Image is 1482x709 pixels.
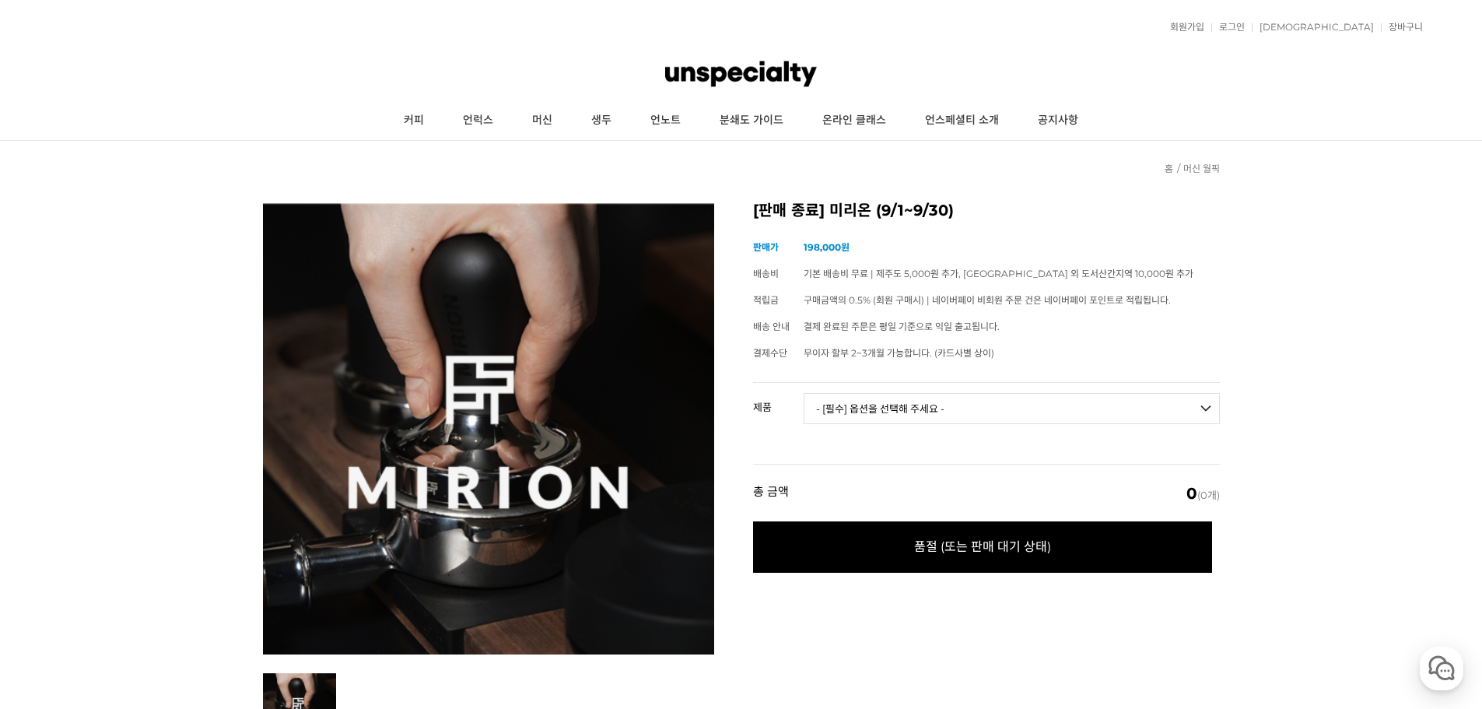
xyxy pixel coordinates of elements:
[384,101,443,140] a: 커피
[753,241,779,253] span: 판매가
[753,347,787,359] span: 결제수단
[103,493,201,532] a: 대화
[263,203,714,655] img: 9월 머신 월픽 미리온
[804,294,1171,306] span: 구매금액의 0.5% (회원 구매시) | 네이버페이 비회원 주문 건은 네이버페이 포인트로 적립됩니다.
[753,203,1220,219] h2: [판매 종료] 미리온 (9/1~9/30)
[5,493,103,532] a: 홈
[443,101,513,140] a: 언럭스
[753,268,779,279] span: 배송비
[753,321,790,332] span: 배송 안내
[1165,163,1173,174] a: 홈
[700,101,803,140] a: 분쇄도 가이드
[1183,163,1220,174] a: 머신 월픽
[665,51,816,97] img: 언스페셜티 몰
[753,383,804,419] th: 제품
[1186,484,1197,503] em: 0
[804,321,1000,332] span: 결제 완료된 주문은 평일 기준으로 익일 출고됩니다.
[1018,101,1098,140] a: 공지사항
[804,347,994,359] span: 무이자 할부 2~3개월 가능합니다. (카드사별 상이)
[1186,486,1220,501] span: (0개)
[906,101,1018,140] a: 언스페셜티 소개
[1211,23,1245,32] a: 로그인
[142,518,161,530] span: 대화
[753,521,1212,573] span: 품절 (또는 판매 대기 상태)
[201,493,299,532] a: 설정
[513,101,572,140] a: 머신
[753,294,779,306] span: 적립금
[1252,23,1374,32] a: [DEMOGRAPHIC_DATA]
[1381,23,1423,32] a: 장바구니
[753,486,789,501] strong: 총 금액
[49,517,58,529] span: 홈
[804,268,1193,279] span: 기본 배송비 무료 | 제주도 5,000원 추가, [GEOGRAPHIC_DATA] 외 도서산간지역 10,000원 추가
[631,101,700,140] a: 언노트
[240,517,259,529] span: 설정
[1162,23,1204,32] a: 회원가입
[572,101,631,140] a: 생두
[803,101,906,140] a: 온라인 클래스
[804,241,850,253] strong: 198,000원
